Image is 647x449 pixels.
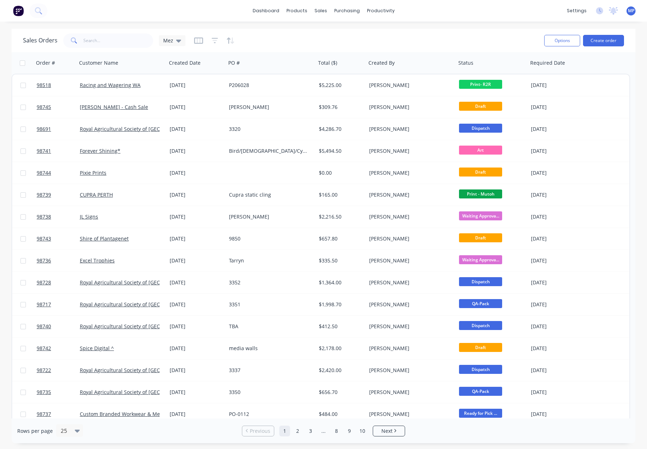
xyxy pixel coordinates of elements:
[36,59,55,67] div: Order #
[357,426,368,436] a: Page 10
[531,125,588,133] div: [DATE]
[363,5,398,16] div: productivity
[319,367,361,374] div: $2,420.00
[37,82,51,89] span: 98518
[37,235,51,242] span: 98743
[369,125,449,133] div: [PERSON_NAME]
[229,323,309,330] div: TBA
[37,191,51,198] span: 98739
[381,427,393,435] span: Next
[319,169,361,177] div: $0.00
[459,146,502,155] span: Art
[170,301,223,308] div: [DATE]
[170,235,223,242] div: [DATE]
[369,367,449,374] div: [PERSON_NAME]
[229,125,309,133] div: 3320
[37,389,51,396] span: 98735
[318,426,329,436] a: Jump forward
[37,279,51,286] span: 98728
[531,345,588,352] div: [DATE]
[531,301,588,308] div: [DATE]
[531,323,588,330] div: [DATE]
[344,426,355,436] a: Page 9
[531,104,588,111] div: [DATE]
[239,426,408,436] ul: Pagination
[80,191,113,198] a: CUPRA PERTH
[229,345,309,352] div: media walls
[170,213,223,220] div: [DATE]
[229,104,309,111] div: [PERSON_NAME]
[459,365,502,374] span: Dispatch
[80,323,198,330] a: Royal Agricultural Society of [GEOGRAPHIC_DATA]
[459,321,502,330] span: Dispatch
[531,191,588,198] div: [DATE]
[83,33,153,48] input: Search...
[80,104,148,110] a: [PERSON_NAME] - Cash Sale
[531,235,588,242] div: [DATE]
[563,5,590,16] div: settings
[80,345,114,352] a: Spice Digital ^
[459,168,502,177] span: Draft
[319,257,361,264] div: $335.50
[37,104,51,111] span: 98745
[37,250,80,271] a: 98736
[229,367,309,374] div: 3337
[319,389,361,396] div: $656.70
[369,82,449,89] div: [PERSON_NAME]
[37,411,51,418] span: 98737
[163,37,173,44] span: Mez
[319,82,361,89] div: $5,225.00
[80,169,106,176] a: Pixie Prints
[459,299,502,308] span: QA-Pack
[37,162,80,184] a: 98744
[229,301,309,308] div: 3351
[531,279,588,286] div: [DATE]
[373,427,405,435] a: Next page
[169,59,201,67] div: Created Date
[170,147,223,155] div: [DATE]
[531,257,588,264] div: [DATE]
[37,140,80,162] a: 98741
[170,169,223,177] div: [DATE]
[170,411,223,418] div: [DATE]
[37,125,51,133] span: 98691
[37,338,80,359] a: 98742
[170,104,223,111] div: [DATE]
[319,323,361,330] div: $412.50
[228,59,240,67] div: PO #
[23,37,58,44] h1: Sales Orders
[319,301,361,308] div: $1,998.70
[170,257,223,264] div: [DATE]
[170,367,223,374] div: [DATE]
[229,147,309,155] div: Bird/[DEMOGRAPHIC_DATA]/Cyber ACM
[369,323,449,330] div: [PERSON_NAME]
[37,184,80,206] a: 98739
[37,74,80,96] a: 98518
[170,323,223,330] div: [DATE]
[37,316,80,337] a: 98740
[369,345,449,352] div: [PERSON_NAME]
[229,82,309,89] div: P206028
[17,427,53,435] span: Rows per page
[459,255,502,264] span: Waiting Approva...
[369,213,449,220] div: [PERSON_NAME]
[249,5,283,16] a: dashboard
[80,125,198,132] a: Royal Agricultural Society of [GEOGRAPHIC_DATA]
[319,213,361,220] div: $2,216.50
[369,147,449,155] div: [PERSON_NAME]
[318,59,337,67] div: Total ($)
[319,104,361,111] div: $309.76
[170,345,223,352] div: [DATE]
[458,59,473,67] div: Status
[242,427,274,435] a: Previous page
[369,279,449,286] div: [PERSON_NAME]
[37,381,80,403] a: 98735
[37,323,51,330] span: 98740
[531,213,588,220] div: [DATE]
[369,257,449,264] div: [PERSON_NAME]
[37,403,80,425] a: 98737
[79,59,118,67] div: Customer Name
[37,272,80,293] a: 98728
[544,35,580,46] button: Options
[319,235,361,242] div: $657.80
